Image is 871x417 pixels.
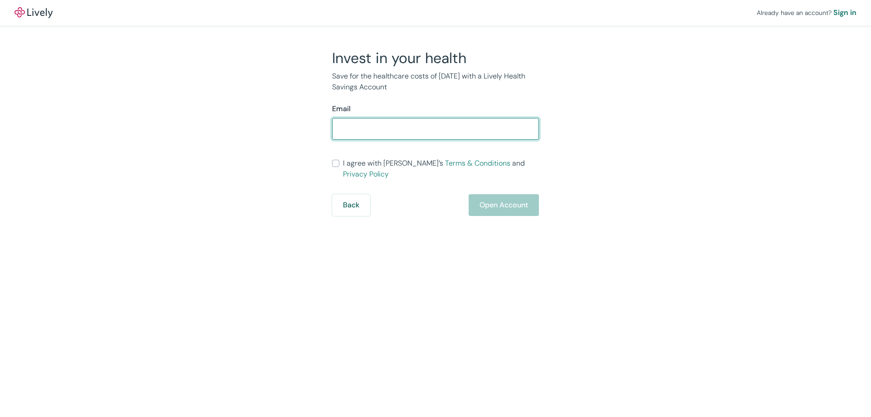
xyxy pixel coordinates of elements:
h2: Invest in your health [332,49,539,67]
a: LivelyLively [15,7,53,18]
span: I agree with [PERSON_NAME]’s and [343,158,539,180]
label: Email [332,103,351,114]
p: Save for the healthcare costs of [DATE] with a Lively Health Savings Account [332,71,539,93]
img: Lively [15,7,53,18]
a: Privacy Policy [343,169,389,179]
a: Terms & Conditions [445,158,510,168]
button: Back [332,194,370,216]
a: Sign in [833,7,856,18]
div: Already have an account? [757,7,856,18]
